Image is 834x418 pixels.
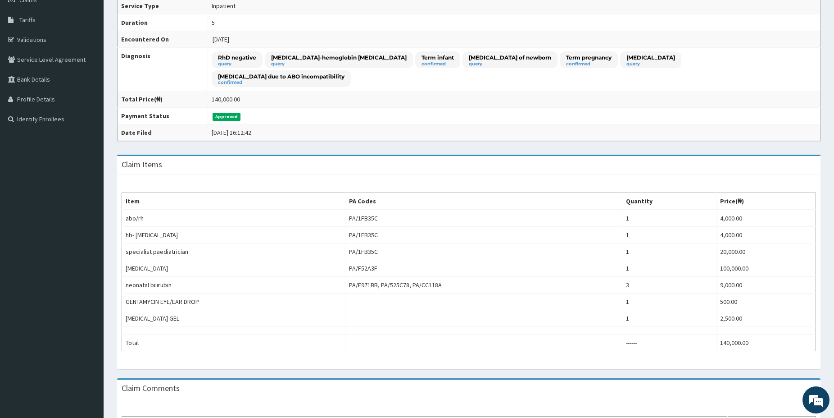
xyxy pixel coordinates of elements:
[469,54,551,61] p: [MEDICAL_DATA] of newborn
[716,294,816,310] td: 500.00
[122,193,345,210] th: Item
[716,335,816,351] td: 140,000.00
[218,54,256,61] p: RhD negative
[218,62,256,66] small: query
[47,51,151,62] div: Chat with us now
[622,294,716,310] td: 1
[212,18,215,27] div: 5
[345,260,622,277] td: PA/F52A3F
[622,277,716,294] td: 3
[422,62,454,66] small: confirmed
[345,210,622,227] td: PA/1FB35C
[122,294,345,310] td: GENTAMYCIN EYE/EAR DROP
[566,54,612,61] p: Term pregnancy
[52,114,124,205] span: We're online!
[345,227,622,243] td: PA/1FB35C
[271,62,407,66] small: query
[212,95,240,104] div: 140,000.00
[5,246,172,278] textarea: Type your message and hit 'Enter'
[622,335,716,351] td: ------
[118,48,208,91] th: Diagnosis
[118,14,208,31] th: Duration
[422,54,454,61] p: Term infant
[212,1,236,10] div: Inpatient
[626,54,675,61] p: [MEDICAL_DATA]
[716,310,816,327] td: 2,500.00
[716,227,816,243] td: 4,000.00
[469,62,551,66] small: query
[716,277,816,294] td: 9,000.00
[122,384,180,392] h3: Claim Comments
[218,80,344,85] small: confirmed
[122,260,345,277] td: [MEDICAL_DATA]
[716,243,816,260] td: 20,000.00
[716,260,816,277] td: 100,000.00
[19,16,36,24] span: Tariffs
[622,227,716,243] td: 1
[122,210,345,227] td: abo/rh
[716,193,816,210] th: Price(₦)
[345,277,622,294] td: PA/E971BB, PA/525C78, PA/CC118A
[213,35,229,43] span: [DATE]
[122,277,345,294] td: neonatal bilirubin
[622,243,716,260] td: 1
[218,73,344,80] p: [MEDICAL_DATA] due to ABO incompatibility
[118,91,208,108] th: Total Price(₦)
[716,210,816,227] td: 4,000.00
[118,108,208,124] th: Payment Status
[622,210,716,227] td: 1
[622,260,716,277] td: 1
[118,124,208,141] th: Date Filed
[122,310,345,327] td: [MEDICAL_DATA] GEL
[122,227,345,243] td: hb- [MEDICAL_DATA]
[17,45,36,68] img: d_794563401_company_1708531726252_794563401
[122,335,345,351] td: Total
[345,193,622,210] th: PA Codes
[118,31,208,48] th: Encountered On
[566,62,612,66] small: confirmed
[213,113,241,121] span: Approved
[622,310,716,327] td: 1
[122,161,162,169] h3: Claim Items
[271,54,407,61] p: [MEDICAL_DATA]-hemoglobin [MEDICAL_DATA]
[148,5,169,26] div: Minimize live chat window
[212,128,251,137] div: [DATE] 16:12:42
[345,243,622,260] td: PA/1FB35C
[122,243,345,260] td: specialist paediatrician
[622,193,716,210] th: Quantity
[626,62,675,66] small: query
